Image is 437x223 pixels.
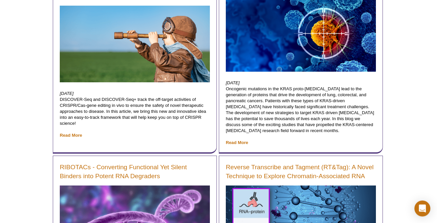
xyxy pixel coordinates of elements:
[414,200,430,216] div: Open Intercom Messenger
[226,80,240,85] em: [DATE]
[226,80,376,146] p: Oncogenic mutations in the KRAS proto-[MEDICAL_DATA] lead to the generation of proteins that driv...
[226,163,376,181] a: Reverse Transcribe and Tagment (RT&Tag): A Novel Technique to Explore Chromatin-Associated RNA
[60,133,82,138] a: Read More
[226,140,248,145] a: Read More
[60,163,210,181] a: RIBOTACs - Converting Functional Yet Silent Binders into Potent RNA Degraders
[60,91,74,96] em: [DATE]
[60,91,210,138] p: DISCOVER-Seq and DISCOVER-Seq+ track the off-target activities of CRISPR/Cas-gene editing in vivo...
[60,6,210,82] img: Child with telescope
